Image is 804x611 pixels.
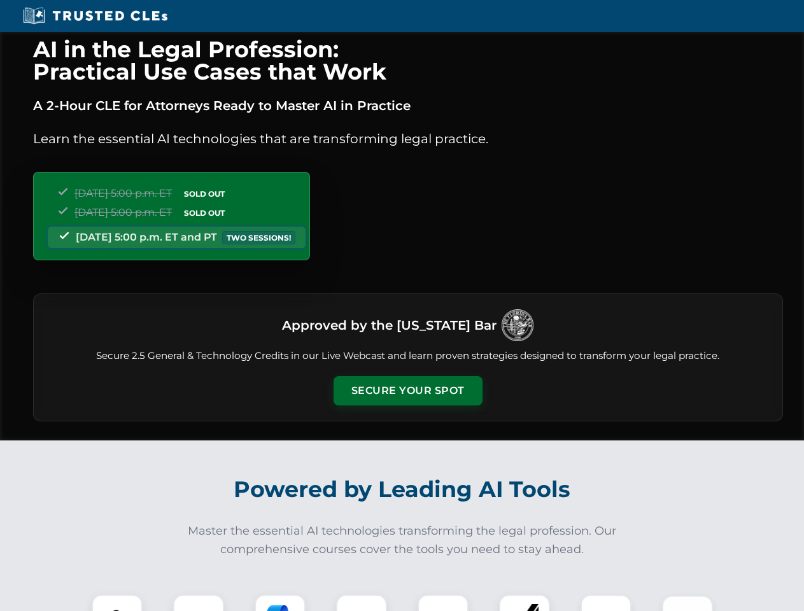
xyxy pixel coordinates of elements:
p: Master the essential AI technologies transforming the legal profession. Our comprehensive courses... [180,522,625,559]
span: [DATE] 5:00 p.m. ET [74,187,172,199]
span: SOLD OUT [180,187,229,200]
img: Trusted CLEs [19,6,171,25]
p: Learn the essential AI technologies that are transforming legal practice. [33,129,783,149]
img: Logo [502,309,533,341]
button: Secure Your Spot [334,376,483,405]
p: Secure 2.5 General & Technology Credits in our Live Webcast and learn proven strategies designed ... [49,349,767,363]
h1: AI in the Legal Profession: Practical Use Cases that Work [33,38,783,83]
h2: Powered by Leading AI Tools [50,467,755,512]
p: A 2-Hour CLE for Attorneys Ready to Master AI in Practice [33,95,783,116]
span: [DATE] 5:00 p.m. ET [74,206,172,218]
h3: Approved by the [US_STATE] Bar [282,314,497,337]
span: SOLD OUT [180,206,229,220]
